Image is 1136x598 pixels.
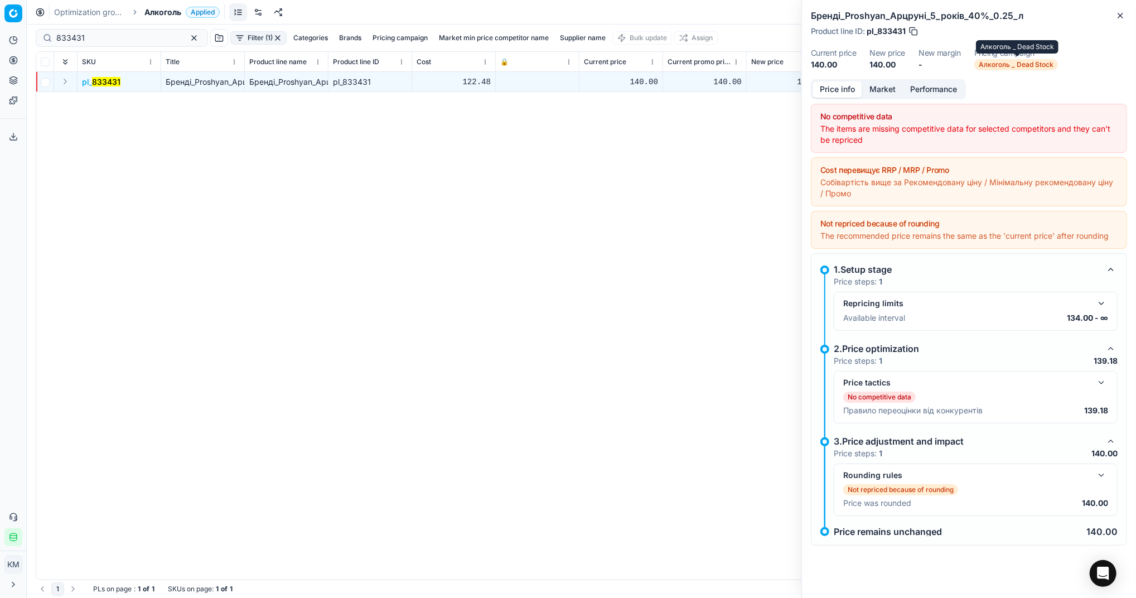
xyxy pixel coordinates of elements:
p: Price remains unchanged [834,527,942,536]
span: Product line ID : [811,27,864,35]
div: Open Intercom Messenger [1090,560,1116,587]
dd: 140.00 [869,59,905,70]
span: Current promo price [668,57,731,66]
p: Price steps: [834,448,882,459]
dt: New margin [919,49,961,57]
div: pl_833431 [333,76,407,88]
div: 122.48 [417,76,491,88]
span: SKU [82,57,96,66]
button: Go to next page [66,582,80,596]
button: КM [4,556,22,573]
strong: of [221,585,228,594]
button: Market min price competitor name [434,31,553,45]
strong: 1 [152,585,154,594]
strong: 1 [230,585,233,594]
span: PLs on page [93,585,132,594]
p: 140.00 [1082,498,1108,509]
button: Supplier name [555,31,610,45]
button: Categories [289,31,332,45]
div: Rounding rules [843,470,1090,481]
p: 139.18 [1094,355,1118,366]
div: The recommended price remains the same as the 'current price' after rounding [820,230,1118,242]
div: Собівартість вище за Рекомендовану ціну / Мінімальну рекомендовану ціну / Промо [820,177,1118,199]
dd: 140.00 [811,59,856,70]
p: Price steps: [834,355,882,366]
nav: pagination [36,582,80,596]
dt: Current price [811,49,856,57]
dt: Pricing campaign [974,49,1058,57]
div: Repricing limits [843,298,1090,309]
p: 139.18 [1084,405,1108,416]
strong: 1 [879,356,882,365]
p: No competitive data [848,393,911,402]
span: Бренді_Proshyan_Арцруні_5_років_40%_0.25_л [166,77,342,86]
div: Алкоголь _ Dead Stock [976,40,1058,54]
div: The items are missing competitive data for selected competitors and they can't be repriced [820,123,1118,146]
h2: Бренді_Proshyan_Арцруні_5_років_40%_0.25_л [811,9,1127,22]
div: : [93,585,154,594]
div: Price tactics [843,377,1090,388]
div: 140.00 [668,76,742,88]
button: Filter (1) [230,31,287,45]
span: Product line ID [333,57,379,66]
mark: 833431 [92,77,120,86]
button: Expand [59,75,72,88]
button: Bulk update [612,31,672,45]
button: Price info [813,81,862,98]
dt: New price [869,49,905,57]
span: pl_833431 [867,26,906,37]
p: 134.00 - ∞ [1067,312,1108,324]
div: 140.00 [584,76,658,88]
span: Applied [186,7,220,18]
span: New price [751,57,784,66]
span: Title [166,57,180,66]
strong: 1 [216,585,219,594]
button: Assign [674,31,718,45]
p: Price steps: [834,276,882,287]
span: pl_ [82,76,120,88]
p: 140.00 [1091,448,1118,459]
strong: 1 [138,585,141,594]
span: Current price [584,57,626,66]
span: КM [5,556,22,573]
p: Price was rounded [843,498,911,509]
p: Правило переоцінки від конкурентів [843,405,983,416]
dd: - [919,59,961,70]
span: АлкогольApplied [144,7,220,18]
span: SKUs on page : [168,585,214,594]
span: Cost [417,57,431,66]
div: Cost перевищує RRP / MRP / Promo [820,165,1118,176]
strong: 1 [879,448,882,458]
button: Pricing campaign [368,31,432,45]
div: Not repriced because of rounding [820,218,1118,229]
span: Алкоголь [144,7,181,18]
button: pl_833431 [82,76,120,88]
strong: 1 [879,277,882,286]
input: Search by SKU or title [56,32,178,44]
span: Product line name [249,57,307,66]
div: 140.00 [751,76,825,88]
span: 🔒 [500,57,509,66]
button: Go to previous page [36,582,49,596]
span: Алкоголь _ Dead Stock [974,59,1058,70]
button: Market [862,81,903,98]
button: 1 [51,582,64,596]
div: 3.Price adjustment and impact [834,435,1100,448]
div: 2.Price optimization [834,342,1100,355]
button: Performance [903,81,964,98]
button: Expand all [59,55,72,69]
div: Бренді_Proshyan_Арцруні_5_років_40%_0.25_л [249,76,323,88]
p: Available interval [843,312,905,324]
p: Not repriced because of rounding [848,485,954,494]
strong: of [143,585,149,594]
a: Optimization groups [54,7,125,18]
nav: breadcrumb [54,7,220,18]
div: No competitive data [820,111,1118,122]
button: Brands [335,31,366,45]
div: 1.Setup stage [834,263,1100,276]
p: 140.00 [1086,527,1118,536]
